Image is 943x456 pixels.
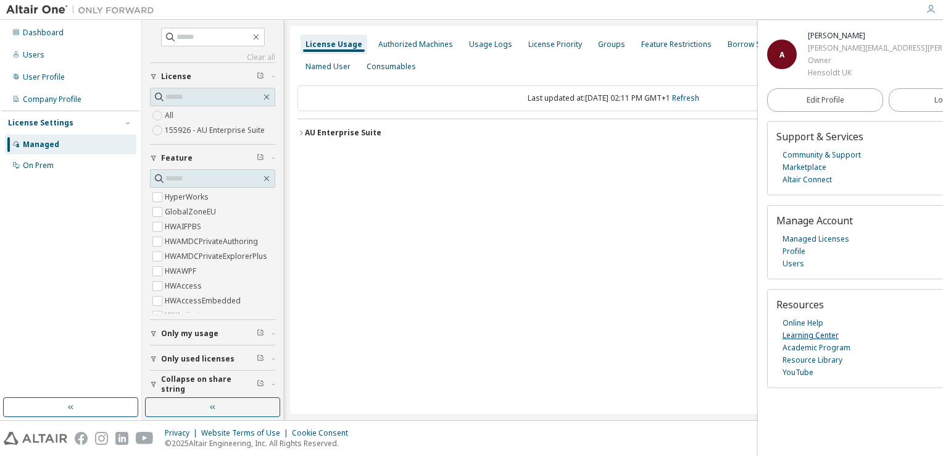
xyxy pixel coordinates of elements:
[776,214,853,227] span: Manage Account
[783,245,805,258] a: Profile
[150,145,275,172] button: Feature
[257,153,264,163] span: Clear filter
[150,371,275,398] button: Collapse on share string
[165,205,218,219] label: GlobalZoneEU
[150,63,275,90] button: License
[297,85,929,111] div: Last updated at: [DATE] 02:11 PM GMT+1
[528,40,582,49] div: License Priority
[783,354,842,366] a: Resource Library
[469,40,512,49] div: Usage Logs
[305,40,362,49] div: License Usage
[783,342,850,354] a: Academic Program
[165,264,199,279] label: HWAWPF
[161,153,193,163] span: Feature
[776,298,824,311] span: Resources
[305,128,381,138] div: AU Enterprise Suite
[257,354,264,364] span: Clear filter
[23,161,54,171] div: On Prem
[6,4,160,16] img: Altair One
[136,432,154,445] img: youtube.svg
[165,279,204,293] label: HWAccess
[23,72,65,82] div: User Profile
[161,72,191,82] span: License
[165,293,243,308] label: HWAccessEmbedded
[161,374,257,394] span: Collapse on share string
[783,366,813,379] a: YouTube
[598,40,625,49] div: Groups
[165,308,207,323] label: HWActivate
[165,428,201,438] div: Privacy
[150,345,275,373] button: Only used licenses
[23,50,44,60] div: Users
[783,258,804,270] a: Users
[776,130,863,143] span: Support & Services
[201,428,292,438] div: Website Terms of Use
[641,40,712,49] div: Feature Restrictions
[783,174,832,186] a: Altair Connect
[779,49,784,60] span: A
[161,329,218,339] span: Only my usage
[783,329,839,342] a: Learning Center
[767,88,883,112] a: Edit Profile
[783,161,826,174] a: Marketplace
[305,62,351,72] div: Named User
[150,320,275,347] button: Only my usage
[783,233,849,245] a: Managed Licenses
[257,379,264,389] span: Clear filter
[807,95,844,105] span: Edit Profile
[672,93,699,103] a: Refresh
[23,95,81,104] div: Company Profile
[783,317,823,329] a: Online Help
[115,432,128,445] img: linkedin.svg
[8,118,73,128] div: License Settings
[257,329,264,339] span: Clear filter
[4,432,67,445] img: altair_logo.svg
[257,72,264,82] span: Clear filter
[165,249,270,264] label: HWAMDCPrivateExplorerPlus
[161,354,235,364] span: Only used licenses
[150,53,275,62] a: Clear all
[165,438,355,449] p: © 2025 Altair Engineering, Inc. All Rights Reserved.
[165,190,211,205] label: HyperWorks
[297,119,929,146] button: AU Enterprise SuiteLicense ID: 155926
[165,219,204,234] label: HWAIFPBS
[165,234,260,249] label: HWAMDCPrivateAuthoring
[95,432,108,445] img: instagram.svg
[378,40,453,49] div: Authorized Machines
[23,140,59,150] div: Managed
[75,432,88,445] img: facebook.svg
[23,28,64,38] div: Dashboard
[728,40,785,49] div: Borrow Settings
[783,149,861,161] a: Community & Support
[367,62,416,72] div: Consumables
[292,428,355,438] div: Cookie Consent
[165,123,267,138] label: 155926 - AU Enterprise Suite
[165,108,176,123] label: All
